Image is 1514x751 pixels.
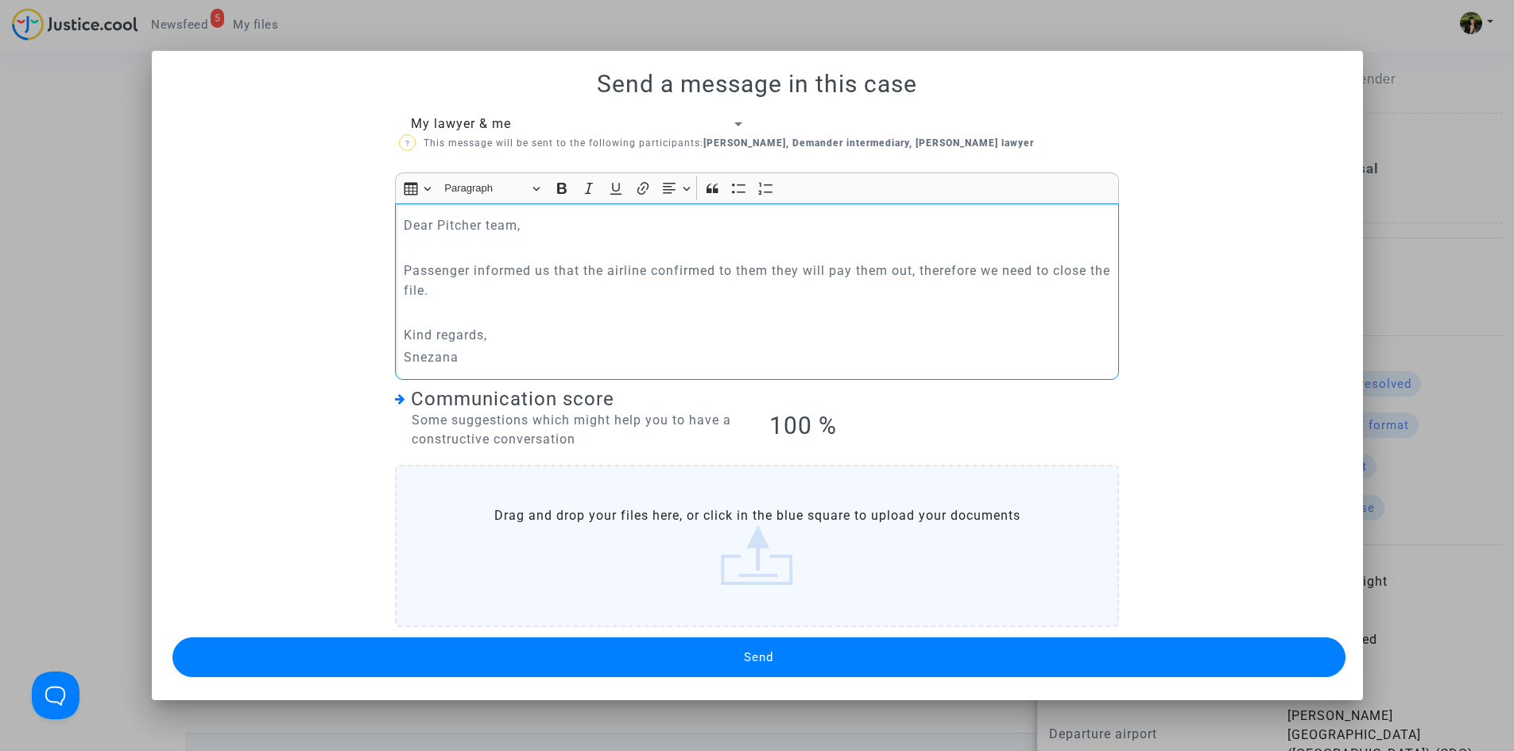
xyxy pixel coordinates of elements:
[171,70,1344,99] h1: Send a message in this case
[395,203,1119,380] div: Rich Text Editor, main
[404,325,1111,345] p: Kind regards,
[395,172,1119,203] div: Editor toolbar
[32,672,79,719] iframe: Help Scout Beacon - Open
[404,347,1111,367] p: Snezana
[405,139,410,148] span: ?
[399,134,1034,153] p: This message will be sent to the following participants:
[703,137,1034,149] b: [PERSON_NAME], Demander intermediary, [PERSON_NAME] lawyer
[404,261,1111,300] p: Passenger informed us that the airline confirmed to them they will pay them out, therefore we nee...
[411,388,614,410] span: Communication score
[444,179,527,198] span: Paragraph
[404,215,1111,235] p: Dear Pitcher team,
[411,116,511,131] span: My lawyer & me
[395,411,745,449] div: Some suggestions which might help you to have a constructive conversation
[437,176,547,201] button: Paragraph
[744,650,773,664] span: Send
[769,412,1120,440] h1: 100 %
[172,637,1346,677] button: Send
